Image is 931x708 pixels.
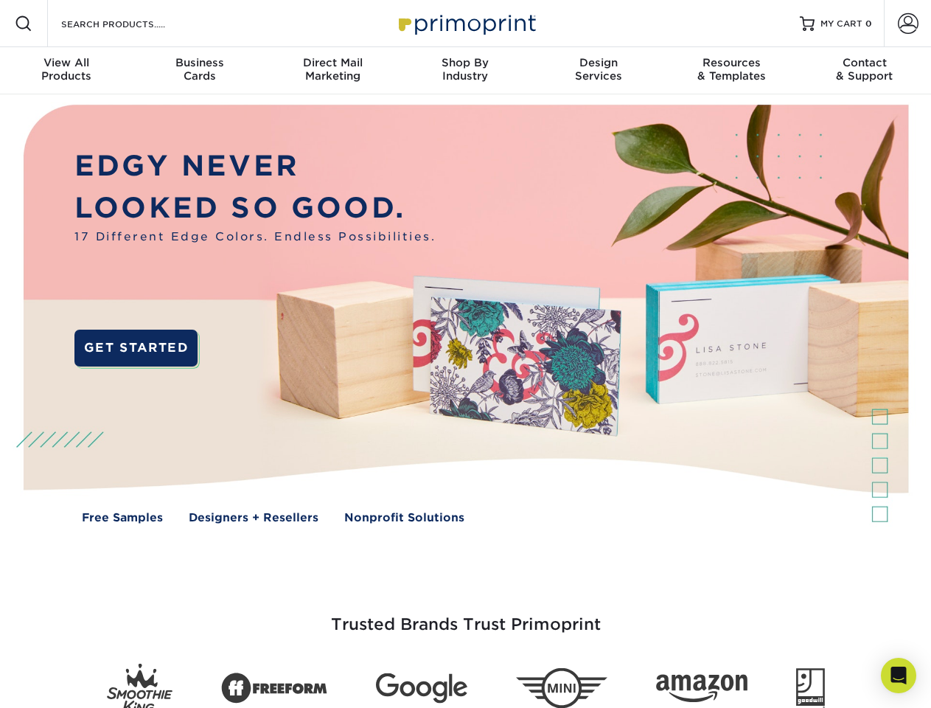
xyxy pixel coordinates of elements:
p: LOOKED SO GOOD. [74,187,436,229]
a: BusinessCards [133,47,265,94]
a: Direct MailMarketing [266,47,399,94]
input: SEARCH PRODUCTS..... [60,15,203,32]
div: Open Intercom Messenger [881,658,916,693]
a: Free Samples [82,510,163,527]
span: 17 Different Edge Colors. Endless Possibilities. [74,229,436,246]
div: Services [532,56,665,83]
span: Direct Mail [266,56,399,69]
span: Business [133,56,265,69]
div: Cards [133,56,265,83]
span: Shop By [399,56,531,69]
div: Industry [399,56,531,83]
span: Resources [665,56,798,69]
img: Goodwill [796,668,825,708]
h3: Trusted Brands Trust Primoprint [35,580,897,652]
img: Google [376,673,467,704]
a: DesignServices [532,47,665,94]
img: Amazon [656,675,747,703]
span: Contact [798,56,931,69]
a: Nonprofit Solutions [344,510,464,527]
img: Primoprint [392,7,540,39]
a: GET STARTED [74,330,198,367]
div: & Templates [665,56,798,83]
a: Resources& Templates [665,47,798,94]
a: Contact& Support [798,47,931,94]
div: Marketing [266,56,399,83]
span: MY CART [820,18,862,30]
div: & Support [798,56,931,83]
a: Shop ByIndustry [399,47,531,94]
a: Designers + Resellers [189,510,318,527]
p: EDGY NEVER [74,145,436,187]
span: 0 [865,18,872,29]
span: Design [532,56,665,69]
